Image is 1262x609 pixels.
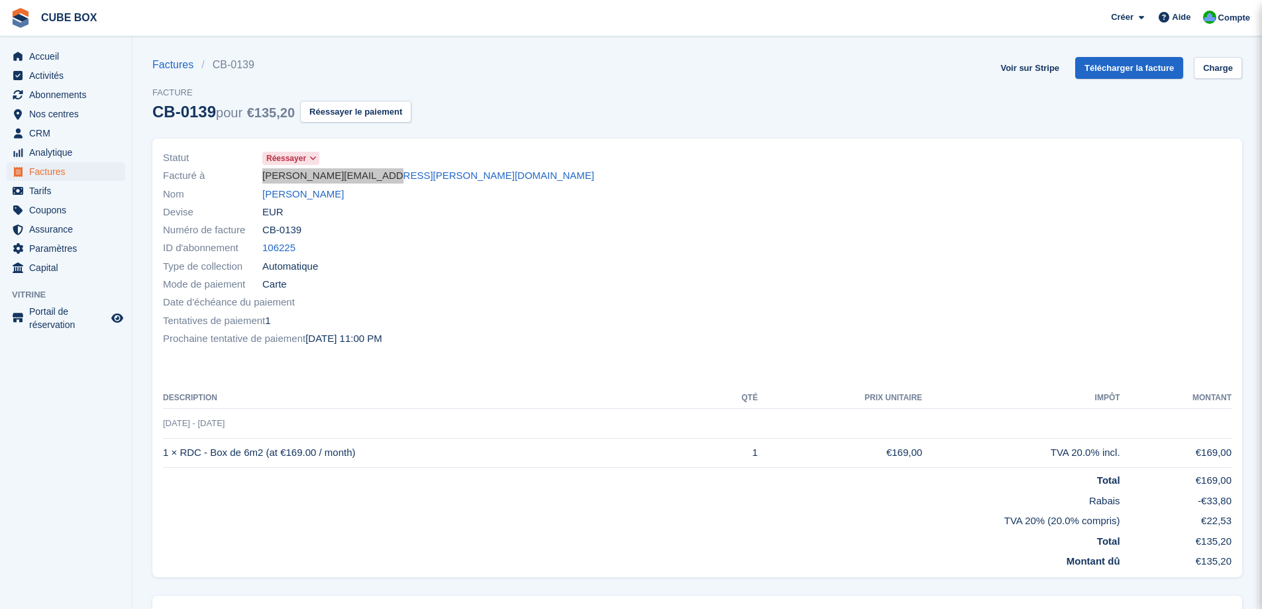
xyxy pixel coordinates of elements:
[1203,11,1216,24] img: Cube Box
[922,445,1120,461] div: TVA 20.0% incl.
[262,259,318,274] span: Automatique
[216,105,242,120] span: pour
[7,182,125,200] a: menu
[262,187,344,202] a: [PERSON_NAME]
[29,105,109,123] span: Nos centres
[152,57,411,73] nav: breadcrumbs
[29,85,109,104] span: Abonnements
[247,105,295,120] span: €135,20
[29,201,109,219] span: Coupons
[29,220,109,239] span: Assurance
[163,187,262,202] span: Nom
[29,258,109,277] span: Capital
[262,168,594,184] a: [PERSON_NAME][EMAIL_ADDRESS][PERSON_NAME][DOMAIN_NAME]
[266,152,306,164] span: Réessayer
[995,57,1065,79] a: Voir sur Stripe
[7,105,125,123] a: menu
[36,7,102,28] a: CUBE BOX
[262,223,301,238] span: CB-0139
[7,239,125,258] a: menu
[1120,508,1232,529] td: €22,53
[29,182,109,200] span: Tarifs
[1097,474,1120,486] strong: Total
[1067,555,1120,567] strong: Montant dû
[1194,57,1242,79] a: Charge
[7,85,125,104] a: menu
[7,162,125,181] a: menu
[163,508,1120,529] td: TVA 20% (20.0% compris)
[300,101,411,123] button: Réessayer le paiement
[1120,468,1232,488] td: €169,00
[163,331,305,347] span: Prochaine tentative de paiement
[262,241,295,256] a: 106225
[163,488,1120,509] td: Rabais
[1120,438,1232,468] td: €169,00
[7,201,125,219] a: menu
[29,47,109,66] span: Accueil
[1120,488,1232,509] td: -€33,80
[163,241,262,256] span: ID d'abonnement
[29,124,109,142] span: CRM
[1097,535,1120,547] strong: Total
[1218,11,1250,25] span: Compte
[163,438,711,468] td: 1 × RDC - Box de 6m2 (at €169.00 / month)
[163,277,262,292] span: Mode de paiement
[163,418,225,428] span: [DATE] - [DATE]
[163,388,711,409] th: Description
[758,438,922,468] td: €169,00
[7,143,125,162] a: menu
[1120,529,1232,549] td: €135,20
[29,162,109,181] span: Factures
[163,205,262,220] span: Devise
[163,168,262,184] span: Facturé à
[163,295,295,310] span: Date d'échéance du paiement
[1120,549,1232,569] td: €135,20
[152,103,295,121] div: CB-0139
[1075,57,1183,79] a: Télécharger la facture
[29,305,109,331] span: Portail de réservation
[163,150,262,166] span: Statut
[11,8,30,28] img: stora-icon-8386f47178a22dfd0bd8f6a31ec36ba5ce8667c1dd55bd0f319d3a0aa187defe.svg
[7,124,125,142] a: menu
[29,66,109,85] span: Activités
[7,258,125,277] a: menu
[305,331,382,347] time: 2025-09-05 21:00:36 UTC
[152,57,201,73] a: Factures
[29,239,109,258] span: Paramètres
[1120,388,1232,409] th: Montant
[262,277,287,292] span: Carte
[1172,11,1190,24] span: Aide
[1111,11,1133,24] span: Créer
[758,388,922,409] th: Prix unitaire
[711,438,758,468] td: 1
[7,66,125,85] a: menu
[163,259,262,274] span: Type de collection
[922,388,1120,409] th: Impôt
[7,220,125,239] a: menu
[109,310,125,326] a: Boutique d'aperçu
[12,288,132,302] span: Vitrine
[7,47,125,66] a: menu
[152,86,411,99] span: Facture
[262,150,319,166] a: Réessayer
[711,388,758,409] th: Qté
[29,143,109,162] span: Analytique
[163,223,262,238] span: Numéro de facture
[163,313,265,329] span: Tentatives de paiement
[262,205,284,220] span: EUR
[7,305,125,331] a: menu
[265,313,270,329] span: 1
